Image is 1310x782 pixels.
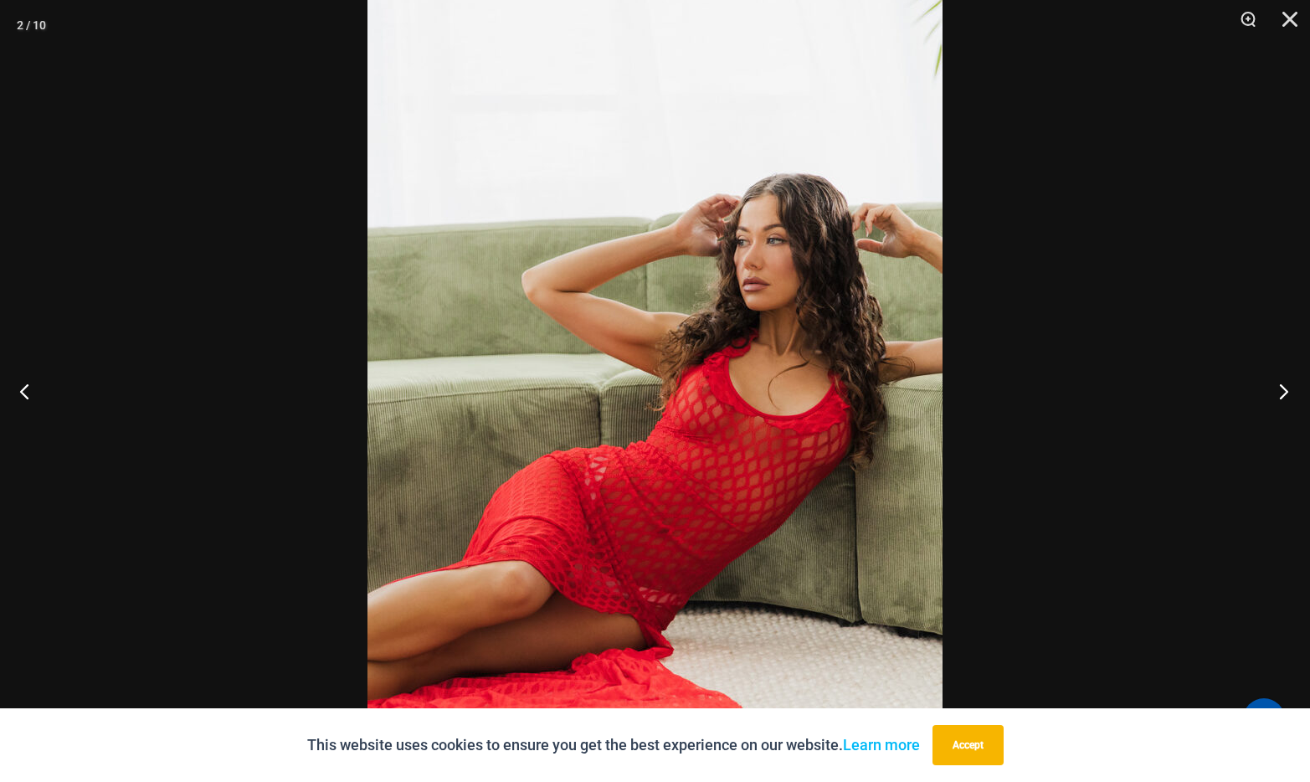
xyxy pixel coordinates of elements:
[307,733,920,758] p: This website uses cookies to ensure you get the best experience on our website.
[1247,349,1310,433] button: Next
[932,725,1004,765] button: Accept
[17,13,46,38] div: 2 / 10
[843,736,920,754] a: Learn more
